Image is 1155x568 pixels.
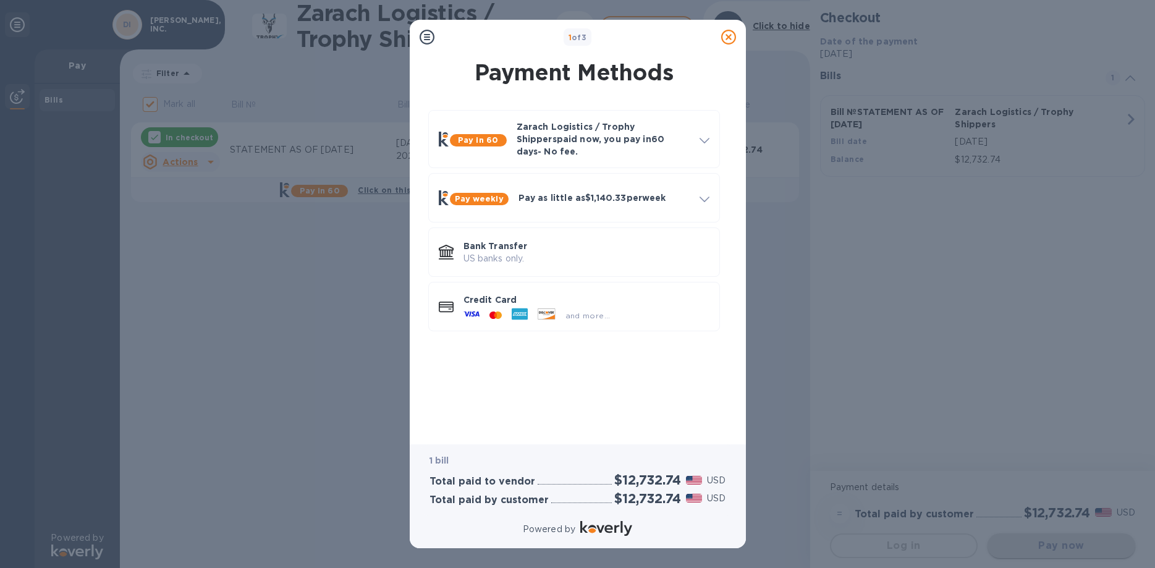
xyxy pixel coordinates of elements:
[517,121,690,158] p: Zarach Logistics / Trophy Shippers paid now, you pay in 60 days - No fee.
[463,240,709,252] p: Bank Transfer
[429,456,449,465] b: 1 bill
[569,33,587,42] b: of 3
[580,521,632,536] img: Logo
[707,474,726,487] p: USD
[463,252,709,265] p: US banks only.
[707,492,726,505] p: USD
[614,491,680,506] h2: $12,732.74
[565,311,611,320] span: and more...
[458,135,498,145] b: Pay in 60
[463,294,709,306] p: Credit Card
[426,59,722,85] h1: Payment Methods
[523,523,575,536] p: Powered by
[518,192,690,204] p: Pay as little as $1,140.33 per week
[569,33,572,42] span: 1
[429,476,535,488] h3: Total paid to vendor
[686,494,703,502] img: USD
[686,476,703,485] img: USD
[455,194,504,203] b: Pay weekly
[429,494,549,506] h3: Total paid by customer
[614,472,680,488] h2: $12,732.74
